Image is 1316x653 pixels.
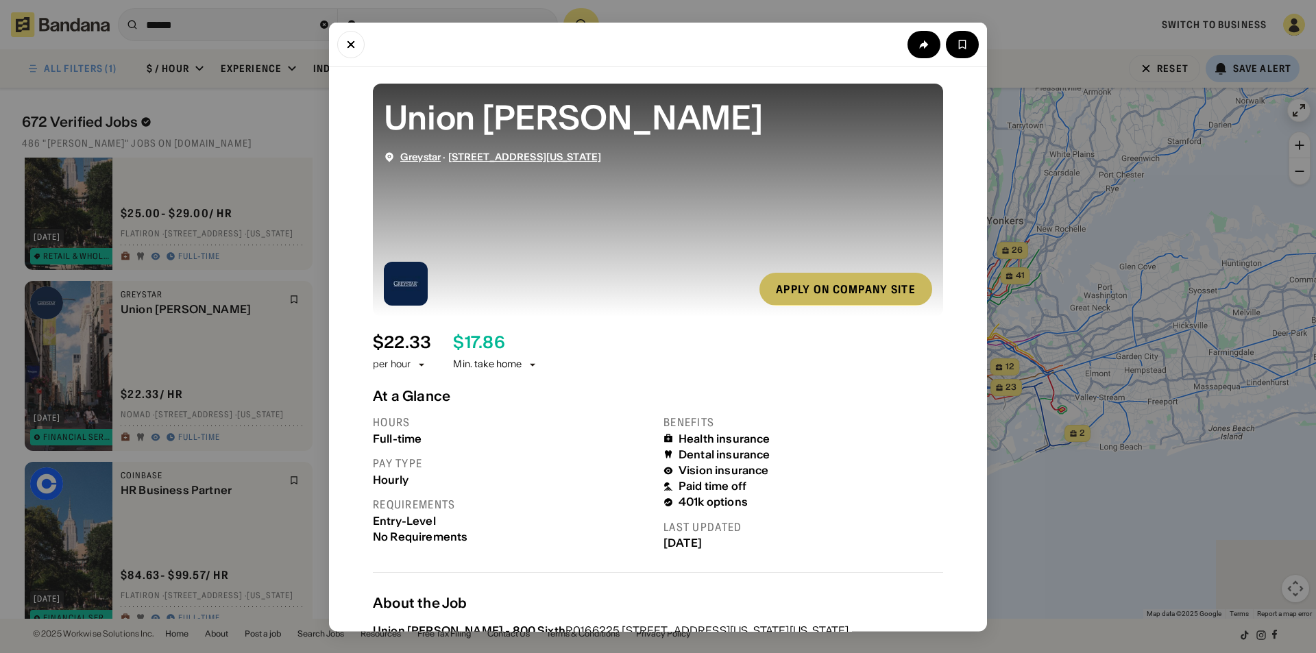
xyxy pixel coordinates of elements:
span: [STREET_ADDRESS][US_STATE] [448,150,602,162]
div: Full-time [373,432,653,445]
div: Last updated [663,519,943,534]
div: Dental insurance [679,447,770,460]
div: per hour [373,358,411,371]
div: Hourly [373,473,653,486]
div: Hours [373,415,653,429]
div: $ 17.86 [453,332,504,352]
div: No Requirements [373,530,653,543]
div: About the Job [373,594,943,611]
div: R0166225 [STREET_ADDRESS][US_STATE][US_STATE] [373,621,849,638]
div: · [400,151,601,162]
div: Pay type [373,456,653,470]
div: Vision insurance [679,464,769,477]
span: Greystar [400,150,441,162]
div: Paid time off [679,480,746,493]
div: Benefits [663,415,943,429]
div: Union [PERSON_NAME] - 800 Sixth [373,623,565,637]
div: 401k options [679,495,748,508]
div: Health insurance [679,432,770,445]
div: Entry-Level [373,514,653,527]
div: Apply on company site [776,283,916,294]
div: At a Glance [373,387,943,404]
div: Min. take home [453,358,538,371]
button: Close [337,30,365,58]
div: $ 22.33 [373,332,431,352]
img: Greystar logo [384,261,428,305]
div: [DATE] [663,537,943,550]
div: Requirements [373,497,653,511]
div: Union Porter [384,94,932,140]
